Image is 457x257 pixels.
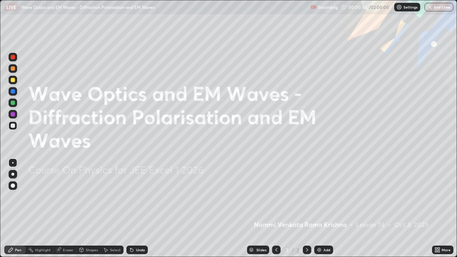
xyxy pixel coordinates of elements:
button: End Class [425,3,453,11]
img: class-settings-icons [396,4,402,10]
div: More [442,248,451,252]
p: Recording [318,5,338,10]
div: Select [110,248,121,252]
div: 2 [296,247,300,253]
p: LIVE [6,4,16,10]
div: / [292,248,294,252]
img: end-class-cross [427,4,433,10]
div: Slides [256,248,266,252]
div: 2 [283,248,291,252]
p: Wave Optics and EM Waves - Diffraction Polarisation and EM Waves [21,4,155,10]
p: Settings [403,5,417,9]
div: Add [323,248,330,252]
div: Highlight [35,248,51,252]
div: Pen [15,248,21,252]
div: Shapes [86,248,98,252]
img: recording.375f2c34.svg [311,4,316,10]
div: Eraser [63,248,74,252]
div: Undo [136,248,145,252]
img: add-slide-button [316,247,322,253]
